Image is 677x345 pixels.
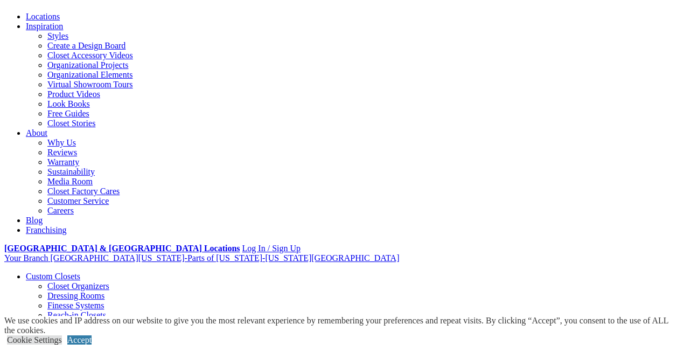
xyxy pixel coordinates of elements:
[4,316,677,335] div: We use cookies and IP address on our website to give you the most relevant experience by remember...
[26,272,80,281] a: Custom Closets
[26,22,63,31] a: Inspiration
[47,80,133,89] a: Virtual Showroom Tours
[47,41,125,50] a: Create a Design Board
[47,187,120,196] a: Closet Factory Cares
[47,196,109,205] a: Customer Service
[67,335,92,344] a: Accept
[26,225,67,234] a: Franchising
[47,167,95,176] a: Sustainability
[47,89,100,99] a: Product Videos
[4,244,240,253] a: [GEOGRAPHIC_DATA] & [GEOGRAPHIC_DATA] Locations
[47,109,89,118] a: Free Guides
[47,60,128,70] a: Organizational Projects
[47,310,106,320] a: Reach-in Closets
[47,70,132,79] a: Organizational Elements
[47,31,68,40] a: Styles
[4,253,48,263] span: Your Branch
[47,281,109,291] a: Closet Organizers
[4,253,399,263] a: Your Branch [GEOGRAPHIC_DATA][US_STATE]-Parts of [US_STATE]-[US_STATE][GEOGRAPHIC_DATA]
[47,157,79,167] a: Warranty
[47,291,104,300] a: Dressing Rooms
[242,244,300,253] a: Log In / Sign Up
[47,177,93,186] a: Media Room
[26,128,47,137] a: About
[47,138,76,147] a: Why Us
[47,119,95,128] a: Closet Stories
[26,216,43,225] a: Blog
[47,301,104,310] a: Finesse Systems
[47,206,74,215] a: Careers
[7,335,62,344] a: Cookie Settings
[47,99,90,108] a: Look Books
[26,12,60,21] a: Locations
[47,148,77,157] a: Reviews
[47,51,133,60] a: Closet Accessory Videos
[50,253,399,263] span: [GEOGRAPHIC_DATA][US_STATE]-Parts of [US_STATE]-[US_STATE][GEOGRAPHIC_DATA]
